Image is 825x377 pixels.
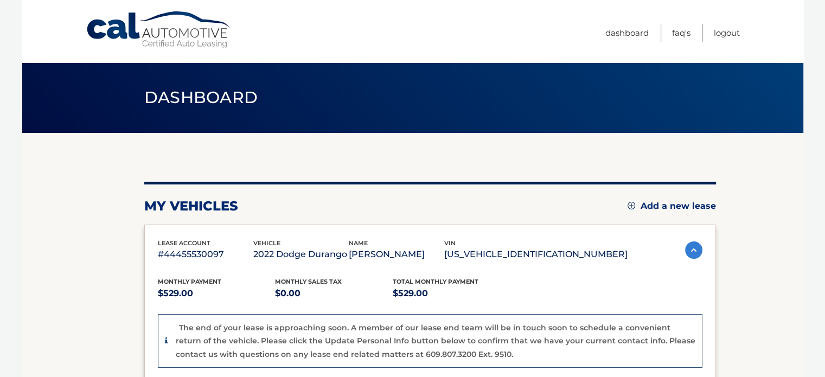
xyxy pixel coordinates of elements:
p: 2022 Dodge Durango [253,247,349,262]
span: Total Monthly Payment [393,278,478,285]
span: vin [444,239,456,247]
span: lease account [158,239,210,247]
span: name [349,239,368,247]
span: Monthly Payment [158,278,221,285]
span: Dashboard [144,87,258,107]
span: vehicle [253,239,280,247]
a: FAQ's [672,24,690,42]
img: accordion-active.svg [685,241,702,259]
p: The end of your lease is approaching soon. A member of our lease end team will be in touch soon t... [176,323,695,359]
p: $0.00 [275,286,393,301]
a: Logout [714,24,740,42]
h2: my vehicles [144,198,238,214]
img: add.svg [628,202,635,209]
a: Cal Automotive [86,11,232,49]
p: #44455530097 [158,247,253,262]
a: Dashboard [605,24,649,42]
p: $529.00 [393,286,510,301]
p: [PERSON_NAME] [349,247,444,262]
p: [US_VEHICLE_IDENTIFICATION_NUMBER] [444,247,628,262]
a: Add a new lease [628,201,716,212]
p: $529.00 [158,286,276,301]
span: Monthly sales Tax [275,278,342,285]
